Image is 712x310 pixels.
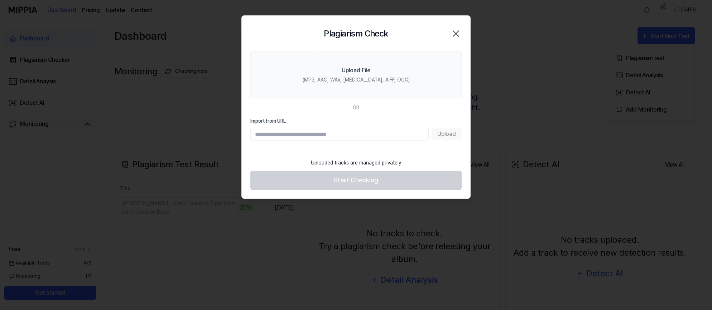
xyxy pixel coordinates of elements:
label: Import from URL [250,117,462,125]
div: Upload File [342,66,370,75]
div: Uploaded tracks are managed privately [307,155,405,171]
div: (MP3, AAC, WAV, [MEDICAL_DATA], AIFF, OGG) [303,76,410,84]
h2: Plagiarism Check [324,27,388,40]
div: OR [353,104,359,112]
